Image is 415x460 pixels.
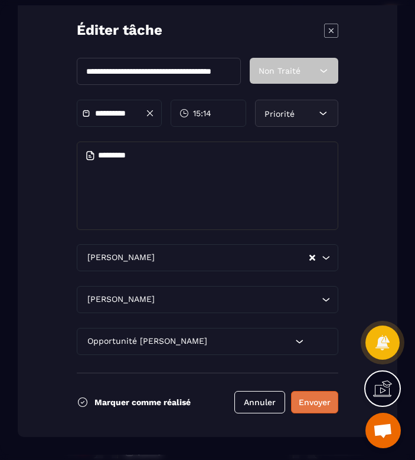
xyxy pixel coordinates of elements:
[77,328,338,355] div: Search for option
[94,397,191,407] p: Marquer comme réalisé
[157,251,308,264] input: Search for option
[77,244,338,271] div: Search for option
[210,335,292,348] input: Search for option
[264,109,295,119] span: Priorité
[259,66,300,75] span: Non Traité
[234,391,285,413] button: Annuler
[84,251,157,264] span: [PERSON_NAME]
[193,107,211,119] span: 15:14
[309,254,315,262] button: Clear Selected
[77,286,338,313] div: Search for option
[84,335,210,348] span: Opportunité [PERSON_NAME]
[365,413,401,448] a: Ouvrir le chat
[157,293,319,306] input: Search for option
[84,293,157,306] span: [PERSON_NAME]
[291,391,338,413] button: Envoyer
[77,21,162,40] p: Éditer tâche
